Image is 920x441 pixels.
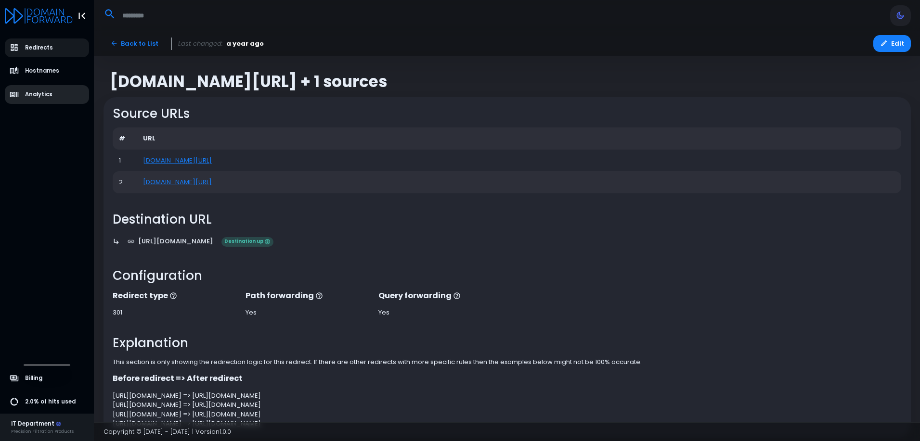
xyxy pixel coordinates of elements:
[25,44,53,52] span: Redirects
[119,177,130,187] div: 2
[113,290,236,302] p: Redirect type
[113,308,236,317] div: 301
[119,156,130,165] div: 1
[113,391,901,401] div: [URL][DOMAIN_NAME] => [URL][DOMAIN_NAME]
[113,336,901,351] h2: Explanation
[246,308,369,317] div: Yes
[120,233,220,250] a: [URL][DOMAIN_NAME]
[5,392,90,411] a: 2.0% of hits used
[113,106,901,121] h2: Source URLs
[113,419,901,428] div: [URL][DOMAIN_NAME] => [URL][DOMAIN_NAME]
[113,127,137,150] th: #
[25,67,59,75] span: Hostnames
[73,7,91,25] button: Toggle Aside
[226,39,264,49] span: a year ago
[378,290,502,302] p: Query forwarding
[113,357,901,367] p: This section is only showing the redirection logic for this redirect. If there are other redirect...
[378,308,502,317] div: Yes
[25,398,76,406] span: 2.0% of hits used
[113,268,901,283] h2: Configuration
[25,90,52,99] span: Analytics
[113,400,901,410] div: [URL][DOMAIN_NAME] => [URL][DOMAIN_NAME]
[143,177,212,187] a: [DOMAIN_NAME][URL]
[104,427,231,436] span: Copyright © [DATE] - [DATE] | Version 1.0.0
[5,38,90,57] a: Redirects
[873,35,911,52] button: Edit
[246,290,369,302] p: Path forwarding
[11,428,74,435] div: Precision Filtration Products
[178,39,223,49] span: Last changed:
[11,420,74,428] div: IT Department
[143,156,212,165] a: [DOMAIN_NAME][URL]
[113,373,901,384] p: Before redirect => After redirect
[5,85,90,104] a: Analytics
[5,62,90,80] a: Hostnames
[137,127,901,150] th: URL
[5,9,73,22] a: Logo
[25,374,42,382] span: Billing
[221,237,274,247] span: Destination up
[113,212,901,227] h2: Destination URL
[110,72,387,91] span: [DOMAIN_NAME][URL] + 1 sources
[113,410,901,419] div: [URL][DOMAIN_NAME] => [URL][DOMAIN_NAME]
[104,35,166,52] a: Back to List
[5,369,90,388] a: Billing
